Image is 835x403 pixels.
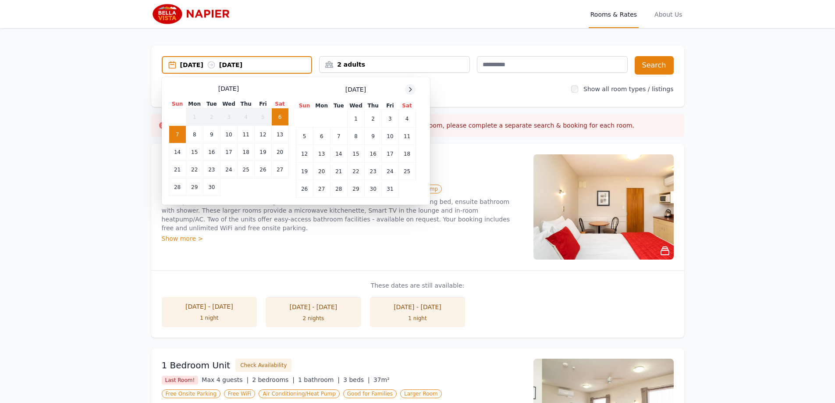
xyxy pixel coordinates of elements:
span: Air Conditioning/Heat Pump [259,389,339,398]
td: 18 [238,143,255,161]
td: 20 [271,143,288,161]
td: 11 [398,128,416,145]
td: 31 [382,180,398,198]
td: 7 [169,126,186,143]
h3: 1 Bedroom Unit [162,359,231,371]
td: 19 [255,143,271,161]
th: Tue [203,100,220,108]
span: [DATE] [218,84,239,93]
td: 7 [330,128,347,145]
td: 21 [169,161,186,178]
span: 37m² [373,376,390,383]
td: 27 [313,180,330,198]
th: Sun [296,102,313,110]
td: 22 [347,163,364,180]
td: 28 [169,178,186,196]
td: 22 [186,161,203,178]
td: 2 [203,108,220,126]
div: [DATE] - [DATE] [171,302,249,311]
td: 6 [271,108,288,126]
td: 9 [365,128,382,145]
td: 20 [313,163,330,180]
td: 15 [186,143,203,161]
th: Tue [330,102,347,110]
td: 23 [203,161,220,178]
td: 24 [382,163,398,180]
th: Wed [347,102,364,110]
span: Good for Families [343,389,397,398]
div: 1 night [171,314,249,321]
label: Show all room types / listings [583,86,673,93]
img: Bella Vista Napier [151,4,235,25]
div: [DATE] - [DATE] [274,303,352,311]
span: Larger Room [400,389,442,398]
td: 15 [347,145,364,163]
td: 19 [296,163,313,180]
th: Mon [313,102,330,110]
span: 1 bathroom | [298,376,340,383]
td: 26 [296,180,313,198]
td: 2 [365,110,382,128]
td: 21 [330,163,347,180]
td: 5 [296,128,313,145]
td: 10 [382,128,398,145]
td: 1 [186,108,203,126]
td: 29 [347,180,364,198]
th: Thu [365,102,382,110]
div: 2 nights [274,315,352,322]
div: [DATE] [DATE] [180,61,312,69]
td: 27 [271,161,288,178]
th: Fri [382,102,398,110]
td: 8 [186,126,203,143]
td: 12 [296,145,313,163]
p: Our Superior Studio, located on the ground floor or first floor, offer either a Queen or King bed... [162,197,523,232]
td: 25 [398,163,416,180]
td: 6 [313,128,330,145]
td: 16 [365,145,382,163]
td: 17 [220,143,237,161]
td: 23 [365,163,382,180]
td: 26 [255,161,271,178]
td: 14 [169,143,186,161]
td: 9 [203,126,220,143]
td: 13 [313,145,330,163]
td: 1 [347,110,364,128]
span: 3 beds | [343,376,370,383]
div: 1 night [379,315,457,322]
span: Free WiFi [224,389,256,398]
th: Sat [271,100,288,108]
th: Sun [169,100,186,108]
td: 24 [220,161,237,178]
td: 17 [382,145,398,163]
td: 12 [255,126,271,143]
th: Sat [398,102,416,110]
td: 11 [238,126,255,143]
td: 28 [330,180,347,198]
div: 2 adults [320,60,469,69]
p: These dates are still available: [162,281,674,290]
span: Max 4 guests | [202,376,249,383]
button: Check Availability [235,359,291,372]
span: [DATE] [345,85,366,94]
td: 14 [330,145,347,163]
td: 13 [271,126,288,143]
div: Show more > [162,234,523,243]
td: 8 [347,128,364,145]
button: Search [635,56,674,75]
td: 4 [398,110,416,128]
td: 3 [220,108,237,126]
td: 16 [203,143,220,161]
td: 4 [238,108,255,126]
span: Last Room! [162,376,199,385]
td: 10 [220,126,237,143]
th: Fri [255,100,271,108]
td: 25 [238,161,255,178]
div: [DATE] - [DATE] [379,303,457,311]
td: 29 [186,178,203,196]
td: 5 [255,108,271,126]
td: 30 [365,180,382,198]
th: Wed [220,100,237,108]
td: 3 [382,110,398,128]
td: 18 [398,145,416,163]
th: Thu [238,100,255,108]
